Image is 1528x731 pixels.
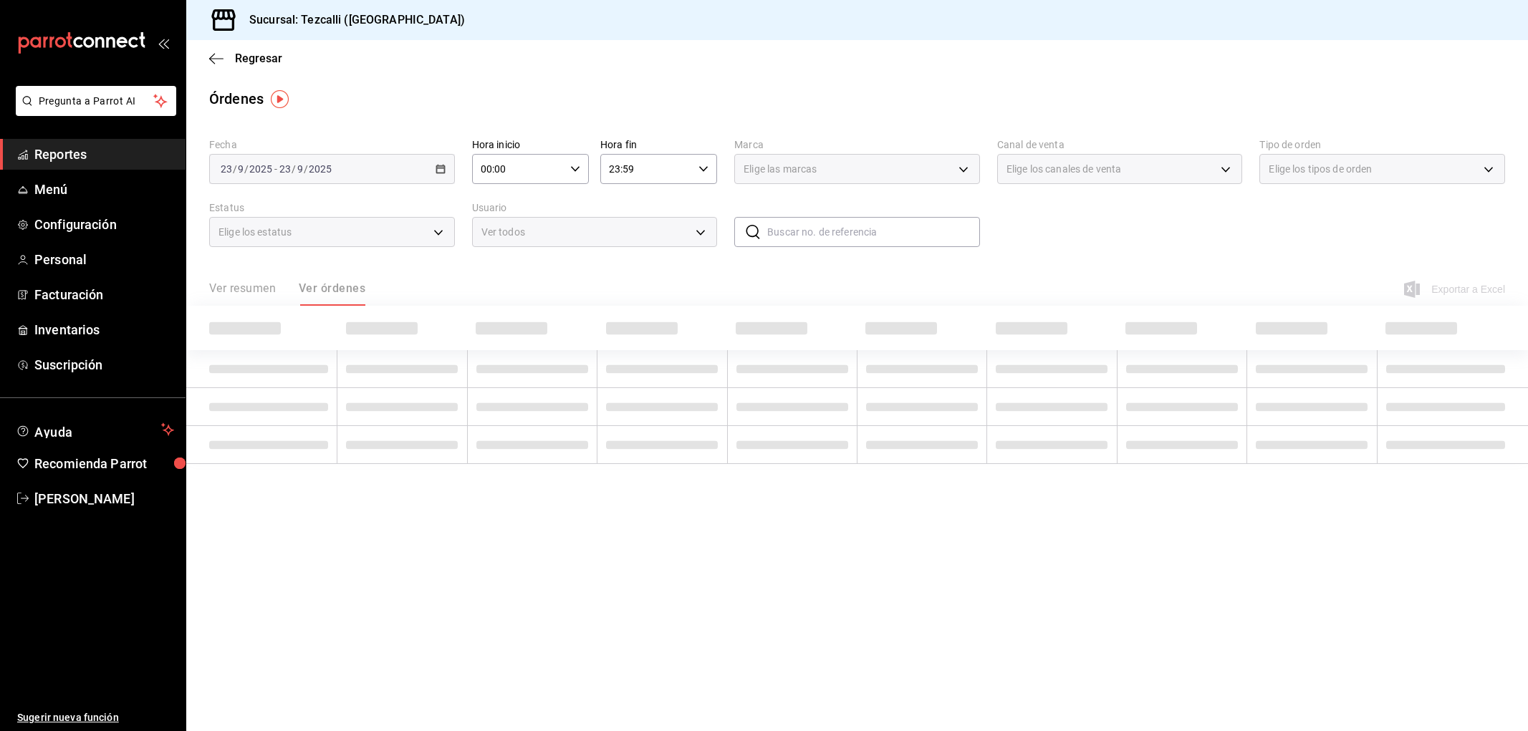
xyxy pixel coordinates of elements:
label: Hora fin [600,140,717,150]
label: Estatus [209,203,455,213]
input: -- [297,163,304,175]
input: ---- [308,163,332,175]
span: Menú [34,180,174,199]
input: ---- [249,163,273,175]
span: Ayuda [34,421,155,438]
label: Tipo de orden [1259,140,1505,150]
span: Configuración [34,215,174,234]
span: Sugerir nueva función [17,710,174,725]
span: Recomienda Parrot [34,454,174,473]
span: [PERSON_NAME] [34,489,174,508]
span: Reportes [34,145,174,164]
input: -- [237,163,244,175]
span: Regresar [235,52,282,65]
button: Regresar [209,52,282,65]
button: open_drawer_menu [158,37,169,49]
label: Usuario [472,203,718,213]
span: Elige los tipos de orden [1269,162,1372,176]
div: navigation tabs [209,281,365,306]
span: Elige los estatus [218,225,292,239]
span: Personal [34,250,174,269]
label: Marca [734,140,980,150]
span: Suscripción [34,355,174,374]
a: Pregunta a Parrot AI [10,104,176,119]
span: Ver todos [481,225,691,240]
span: - [274,163,277,175]
span: / [233,163,237,175]
input: Buscar no. de referencia [767,218,980,246]
h3: Sucursal: Tezcalli ([GEOGRAPHIC_DATA]) [238,11,465,29]
span: / [244,163,249,175]
button: Pregunta a Parrot AI [16,86,176,116]
label: Canal de venta [997,140,1243,150]
span: Elige los canales de venta [1006,162,1121,176]
label: Fecha [209,140,455,150]
span: / [292,163,296,175]
input: -- [220,163,233,175]
label: Hora inicio [472,140,589,150]
span: Facturación [34,285,174,304]
div: Órdenes [209,88,264,110]
span: Elige las marcas [744,162,817,176]
span: Inventarios [34,320,174,339]
span: / [304,163,308,175]
span: Pregunta a Parrot AI [39,94,154,109]
img: Tooltip marker [271,90,289,108]
input: -- [279,163,292,175]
